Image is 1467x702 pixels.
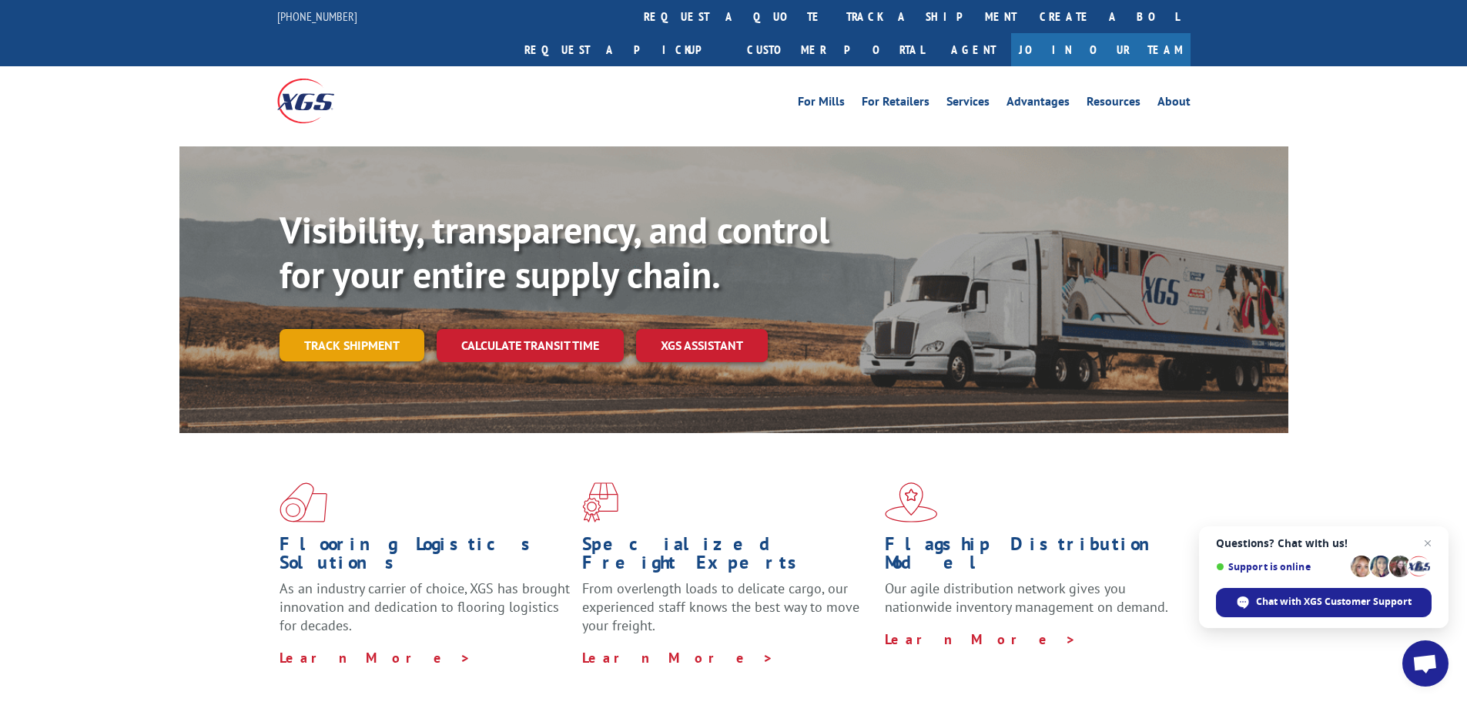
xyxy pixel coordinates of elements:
a: For Mills [798,96,845,113]
a: Customer Portal [735,33,936,66]
h1: Flagship Distribution Model [885,535,1176,579]
a: XGS ASSISTANT [636,329,768,362]
img: xgs-icon-focused-on-flooring-red [582,482,618,522]
a: Join Our Team [1011,33,1191,66]
img: xgs-icon-total-supply-chain-intelligence-red [280,482,327,522]
a: Services [946,96,990,113]
b: Visibility, transparency, and control for your entire supply chain. [280,206,829,298]
h1: Flooring Logistics Solutions [280,535,571,579]
a: Learn More > [885,630,1077,648]
a: Request a pickup [513,33,735,66]
a: Resources [1087,96,1140,113]
a: For Retailers [862,96,929,113]
a: Learn More > [280,649,471,667]
span: Support is online [1216,561,1345,573]
a: Track shipment [280,329,424,361]
a: Calculate transit time [437,329,624,362]
span: Our agile distribution network gives you nationwide inventory management on demand. [885,579,1168,616]
a: About [1157,96,1191,113]
a: Advantages [1006,96,1070,113]
a: Learn More > [582,649,774,667]
img: xgs-icon-flagship-distribution-model-red [885,482,938,522]
span: As an industry carrier of choice, XGS has brought innovation and dedication to flooring logistics... [280,579,570,634]
h1: Specialized Freight Experts [582,535,873,579]
span: Chat with XGS Customer Support [1256,595,1412,609]
div: Open chat [1402,640,1449,687]
a: [PHONE_NUMBER] [277,8,357,24]
span: Questions? Chat with us! [1216,537,1432,549]
p: From overlength loads to delicate cargo, our experienced staff knows the best way to move your fr... [582,579,873,648]
div: Chat with XGS Customer Support [1216,588,1432,617]
span: Close chat [1418,534,1437,553]
a: Agent [936,33,1011,66]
